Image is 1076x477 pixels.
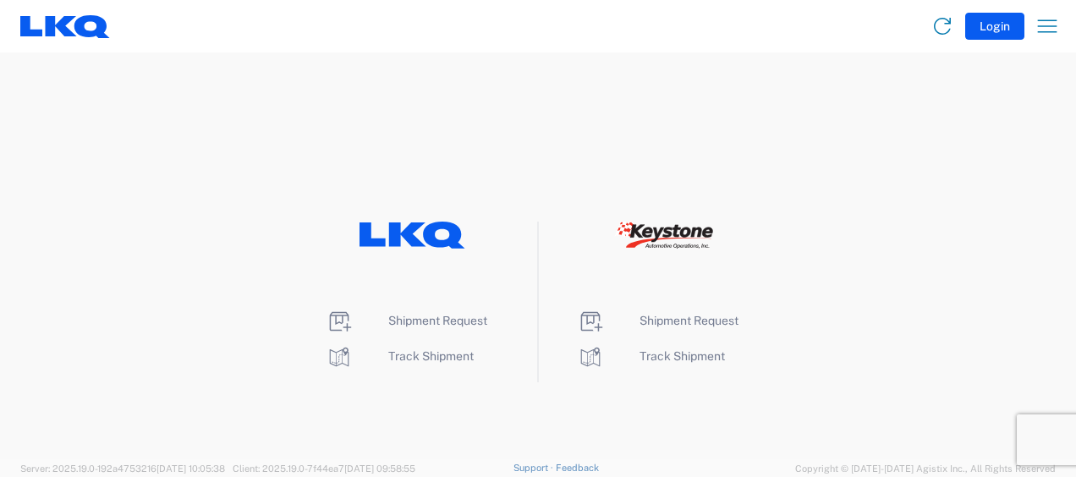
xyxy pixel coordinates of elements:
span: Shipment Request [640,314,738,327]
span: [DATE] 09:58:55 [344,463,415,474]
a: Track Shipment [577,349,725,363]
span: [DATE] 10:05:38 [156,463,225,474]
span: Client: 2025.19.0-7f44ea7 [233,463,415,474]
span: Track Shipment [388,349,474,363]
span: Track Shipment [640,349,725,363]
a: Support [513,463,556,473]
a: Shipment Request [577,314,738,327]
a: Shipment Request [326,314,487,327]
span: Shipment Request [388,314,487,327]
span: Server: 2025.19.0-192a4753216 [20,463,225,474]
span: Copyright © [DATE]-[DATE] Agistix Inc., All Rights Reserved [795,461,1056,476]
a: Feedback [556,463,599,473]
a: Track Shipment [326,349,474,363]
button: Login [965,13,1024,40]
